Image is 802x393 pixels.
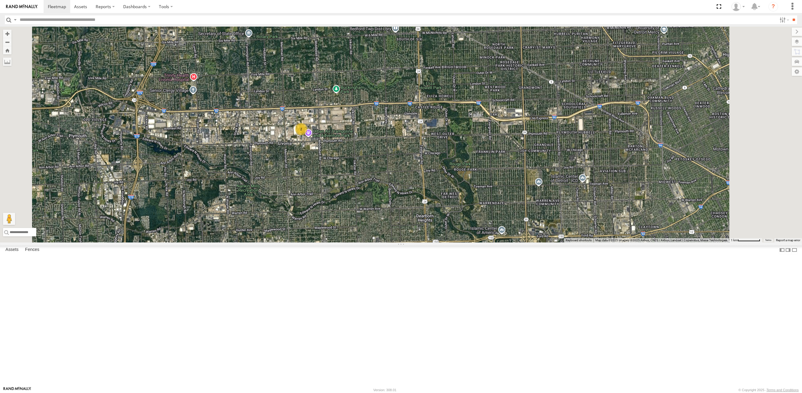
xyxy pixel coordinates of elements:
[729,2,747,11] div: Miky Transport
[22,246,42,254] label: Fences
[731,239,738,242] span: 1 km
[595,239,727,242] span: Map data ©2025 Imagery ©2025 Airbus, CNES / Airbus, Landsat / Copernicus, Maxar Technologies
[779,245,785,254] label: Dock Summary Table to the Left
[13,15,18,24] label: Search Query
[765,239,771,242] a: Terms (opens in new tab)
[3,38,12,46] button: Zoom out
[295,123,307,135] div: 2
[3,30,12,38] button: Zoom in
[729,238,762,242] button: Map Scale: 1 km per 71 pixels
[777,15,790,24] label: Search Filter Options
[566,238,592,242] button: Keyboard shortcuts
[738,388,799,392] div: © Copyright 2025 -
[3,46,12,54] button: Zoom Home
[792,67,802,76] label: Map Settings
[776,239,800,242] a: Report a map error
[2,246,21,254] label: Assets
[768,2,778,11] i: ?
[3,57,12,66] label: Measure
[3,213,15,225] button: Drag Pegman onto the map to open Street View
[791,245,797,254] label: Hide Summary Table
[6,5,38,9] img: rand-logo.svg
[767,388,799,392] a: Terms and Conditions
[373,388,396,392] div: Version: 308.01
[3,387,31,393] a: Visit our Website
[785,245,791,254] label: Dock Summary Table to the Right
